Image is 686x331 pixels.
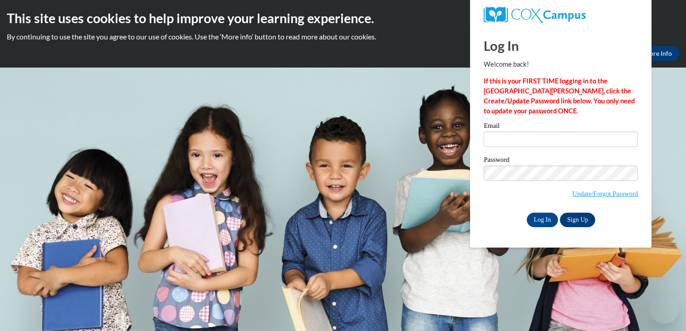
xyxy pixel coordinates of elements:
[650,295,679,324] iframe: Button to launch messaging window
[7,32,679,42] p: By continuing to use the site you agree to our use of cookies. Use the ‘More info’ button to read...
[527,213,559,227] input: Log In
[484,36,638,55] h1: Log In
[637,46,679,61] a: More Info
[484,7,585,23] img: COX Campus
[484,122,638,131] label: Email
[572,190,638,197] a: Update/Forgot Password
[7,9,679,27] h2: This site uses cookies to help improve your learning experience.
[484,77,635,115] strong: If this is your FIRST TIME logging in to the [GEOGRAPHIC_DATA][PERSON_NAME], click the Create/Upd...
[484,7,638,23] a: COX Campus
[484,59,638,69] p: Welcome back!
[560,213,595,227] a: Sign Up
[484,156,638,165] label: Password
